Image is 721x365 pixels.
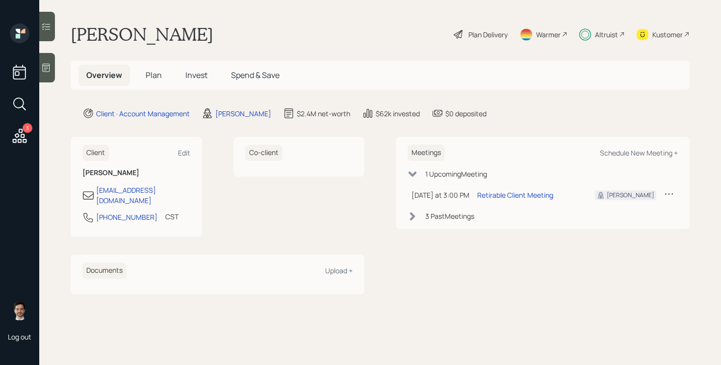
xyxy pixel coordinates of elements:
[412,190,469,200] div: [DATE] at 3:00 PM
[215,108,271,119] div: [PERSON_NAME]
[376,108,420,119] div: $62k invested
[425,169,487,179] div: 1 Upcoming Meeting
[325,266,353,275] div: Upload +
[10,301,29,320] img: jonah-coleman-headshot.png
[536,29,561,40] div: Warmer
[468,29,508,40] div: Plan Delivery
[82,145,109,161] h6: Client
[23,123,32,133] div: 3
[146,70,162,80] span: Plan
[297,108,350,119] div: $2.4M net-worth
[96,212,157,222] div: [PHONE_NUMBER]
[86,70,122,80] span: Overview
[8,332,31,341] div: Log out
[82,169,190,177] h6: [PERSON_NAME]
[96,185,190,206] div: [EMAIL_ADDRESS][DOMAIN_NAME]
[607,191,654,200] div: [PERSON_NAME]
[178,148,190,157] div: Edit
[595,29,618,40] div: Altruist
[96,108,190,119] div: Client · Account Management
[652,29,683,40] div: Kustomer
[425,211,474,221] div: 3 Past Meeting s
[477,190,553,200] div: Retirable Client Meeting
[165,211,179,222] div: CST
[82,262,127,279] h6: Documents
[600,148,678,157] div: Schedule New Meeting +
[231,70,280,80] span: Spend & Save
[408,145,445,161] h6: Meetings
[245,145,283,161] h6: Co-client
[185,70,207,80] span: Invest
[445,108,487,119] div: $0 deposited
[71,24,213,45] h1: [PERSON_NAME]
